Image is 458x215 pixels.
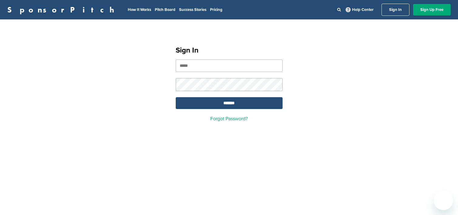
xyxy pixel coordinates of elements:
[434,191,453,210] iframe: Button to launch messaging window
[413,4,451,15] a: Sign Up Free
[176,45,283,56] h1: Sign In
[210,7,222,12] a: Pricing
[155,7,175,12] a: Pitch Board
[179,7,206,12] a: Success Stories
[344,6,375,13] a: Help Center
[382,4,409,16] a: Sign In
[7,6,118,14] a: SponsorPitch
[128,7,151,12] a: How It Works
[210,116,248,122] a: Forgot Password?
